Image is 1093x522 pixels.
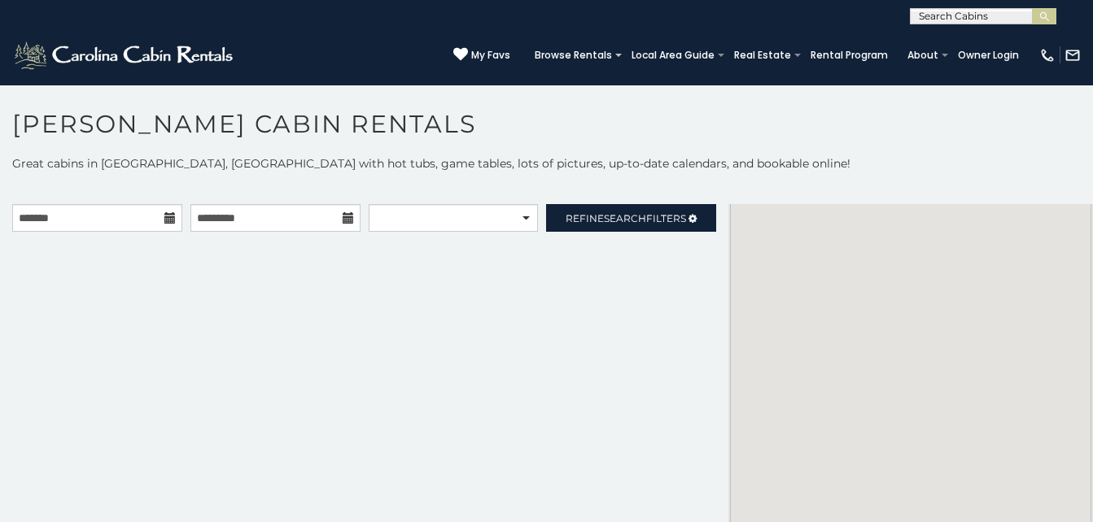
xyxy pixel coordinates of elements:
[899,44,947,67] a: About
[453,47,510,63] a: My Favs
[802,44,896,67] a: Rental Program
[604,212,646,224] span: Search
[12,39,238,72] img: White-1-2.png
[566,212,686,224] span: Refine Filters
[726,44,799,67] a: Real Estate
[471,48,510,63] span: My Favs
[527,44,620,67] a: Browse Rentals
[1065,47,1081,63] img: mail-regular-white.png
[546,204,716,232] a: RefineSearchFilters
[950,44,1027,67] a: Owner Login
[1039,47,1056,63] img: phone-regular-white.png
[623,44,723,67] a: Local Area Guide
